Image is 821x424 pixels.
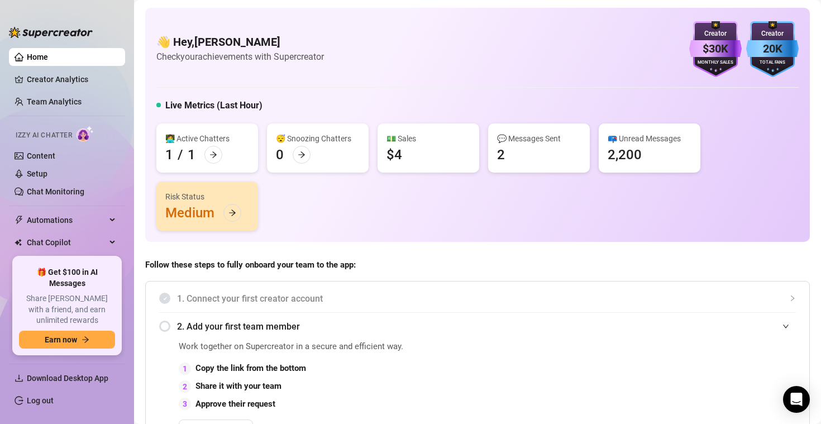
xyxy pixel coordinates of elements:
div: $4 [386,146,402,164]
div: 2. Add your first team member [159,313,796,340]
img: purple-badge-B9DA21FR.svg [689,21,742,77]
span: arrow-right [82,336,89,344]
div: 0 [276,146,284,164]
a: Log out [27,396,54,405]
a: Chat Monitoring [27,187,84,196]
a: Creator Analytics [27,70,116,88]
div: Creator [689,28,742,39]
strong: Follow these steps to fully onboard your team to the app: [145,260,356,270]
span: collapsed [789,295,796,302]
div: Monthly Sales [689,59,742,66]
div: 💵 Sales [386,132,470,145]
span: expanded [782,323,789,330]
span: thunderbolt [15,216,23,225]
span: Share [PERSON_NAME] with a friend, and earn unlimited rewards [19,293,115,326]
button: Earn nowarrow-right [19,331,115,349]
span: arrow-right [298,151,306,159]
div: Creator [746,28,799,39]
div: 2,200 [608,146,642,164]
span: download [15,374,23,383]
img: AI Chatter [77,126,94,142]
div: 💬 Messages Sent [497,132,581,145]
strong: Copy the link from the bottom [195,363,306,373]
a: Team Analytics [27,97,82,106]
div: Open Intercom Messenger [783,386,810,413]
span: Earn now [45,335,77,344]
div: 1 [188,146,195,164]
div: 😴 Snoozing Chatters [276,132,360,145]
span: arrow-right [228,209,236,217]
div: 20K [746,40,799,58]
article: Check your achievements with Supercreator [156,50,324,64]
div: 👩‍💻 Active Chatters [165,132,249,145]
h5: Live Metrics (Last Hour) [165,99,262,112]
div: 1 [179,363,191,375]
strong: Approve their request [195,399,275,409]
div: 📪 Unread Messages [608,132,691,145]
a: Setup [27,169,47,178]
div: $30K [689,40,742,58]
div: 1. Connect your first creator account [159,285,796,312]
span: Chat Copilot [27,234,106,251]
h4: 👋 Hey, [PERSON_NAME] [156,34,324,50]
span: Download Desktop App [27,374,108,383]
a: Content [27,151,55,160]
span: 2. Add your first team member [177,320,796,334]
strong: Share it with your team [195,381,281,391]
div: Total Fans [746,59,799,66]
div: 2 [179,380,191,393]
span: Izzy AI Chatter [16,130,72,141]
span: Work together on Supercreator in a secure and efficient way. [179,340,545,354]
div: 1 [165,146,173,164]
span: 1. Connect your first creator account [177,292,796,306]
img: logo-BBDzfeDw.svg [9,27,93,38]
img: Chat Copilot [15,239,22,246]
img: blue-badge-DgoSNQY1.svg [746,21,799,77]
div: 3 [179,398,191,410]
a: Home [27,53,48,61]
div: Risk Status [165,190,249,203]
span: Automations [27,211,106,229]
span: 🎁 Get $100 in AI Messages [19,267,115,289]
div: 2 [497,146,505,164]
span: arrow-right [209,151,217,159]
